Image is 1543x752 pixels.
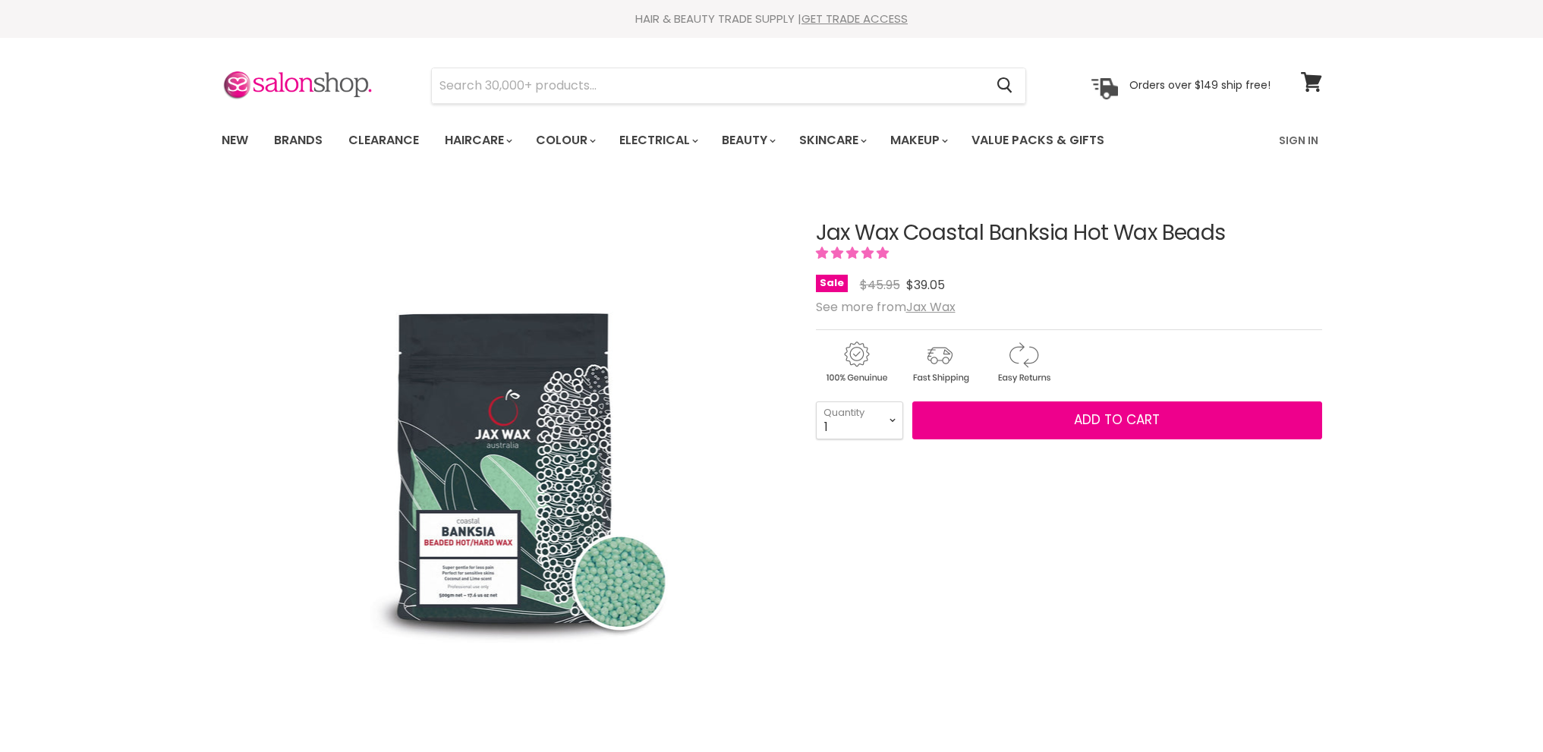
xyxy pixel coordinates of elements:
img: genuine.gif [816,339,896,385]
ul: Main menu [210,118,1193,162]
a: Electrical [608,124,707,156]
input: Search [432,68,985,103]
select: Quantity [816,401,903,439]
h1: Jax Wax Coastal Banksia Hot Wax Beads [816,222,1322,245]
a: Sign In [1270,124,1327,156]
a: Skincare [788,124,876,156]
form: Product [431,68,1026,104]
img: shipping.gif [899,339,980,385]
span: See more from [816,298,956,316]
a: Haircare [433,124,521,156]
a: GET TRADE ACCESS [801,11,908,27]
a: Makeup [879,124,957,156]
div: HAIR & BEAUTY TRADE SUPPLY | [203,11,1341,27]
button: Search [985,68,1025,103]
div: Jax Wax Coastal Banksia Hot Wax Beads image. Click or Scroll to Zoom. [222,184,789,750]
button: Add to cart [912,401,1322,439]
img: returns.gif [983,339,1063,385]
span: Add to cart [1074,411,1160,429]
p: Orders over $149 ship free! [1129,78,1271,92]
a: Value Packs & Gifts [960,124,1116,156]
span: $39.05 [906,276,945,294]
nav: Main [203,118,1341,162]
img: Jax Wax Coastal Banksia Hot Wax Beads [327,201,682,732]
span: Sale [816,275,848,292]
span: $45.95 [860,276,900,294]
a: Jax Wax [906,298,956,316]
a: Beauty [710,124,785,156]
span: 5.00 stars [816,244,892,262]
a: Brands [263,124,334,156]
a: New [210,124,260,156]
a: Clearance [337,124,430,156]
a: Colour [524,124,605,156]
